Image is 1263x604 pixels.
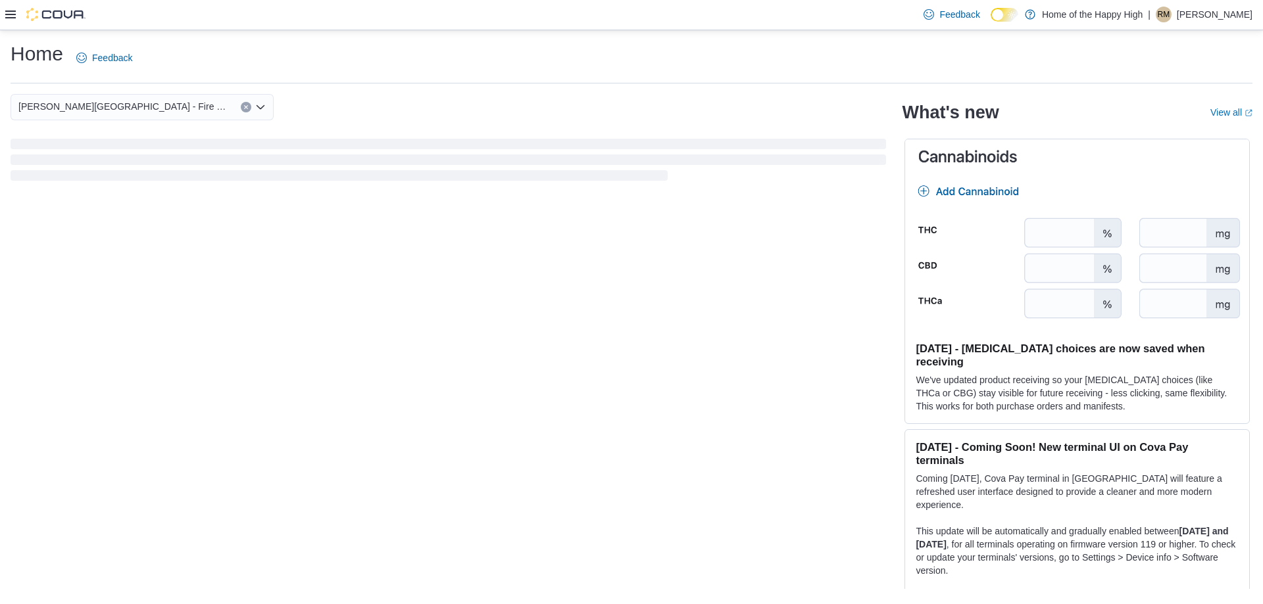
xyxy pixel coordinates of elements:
[916,440,1239,467] h3: [DATE] - Coming Soon! New terminal UI on Cova Pay terminals
[902,102,999,123] h2: What's new
[916,373,1239,413] p: We've updated product receiving so your [MEDICAL_DATA] choices (like THCa or CBG) stay visible fo...
[255,102,266,112] button: Open list of options
[991,8,1018,22] input: Dark Mode
[92,51,132,64] span: Feedback
[1148,7,1151,22] p: |
[241,102,251,112] button: Clear input
[18,99,228,114] span: [PERSON_NAME][GEOGRAPHIC_DATA] - Fire & Flower
[1156,7,1172,22] div: Roberta Mortimer
[918,1,985,28] a: Feedback
[916,524,1239,577] p: This update will be automatically and gradually enabled between , for all terminals operating on ...
[916,526,1228,549] strong: [DATE] and [DATE]
[11,41,63,67] h1: Home
[916,472,1239,511] p: Coming [DATE], Cova Pay terminal in [GEOGRAPHIC_DATA] will feature a refreshed user interface des...
[1042,7,1143,22] p: Home of the Happy High
[11,141,886,183] span: Loading
[1177,7,1252,22] p: [PERSON_NAME]
[939,8,979,21] span: Feedback
[916,342,1239,368] h3: [DATE] - [MEDICAL_DATA] choices are now saved when receiving
[1210,107,1252,118] a: View allExternal link
[26,8,86,21] img: Cova
[71,45,137,71] a: Feedback
[1245,109,1252,117] svg: External link
[1158,7,1170,22] span: RM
